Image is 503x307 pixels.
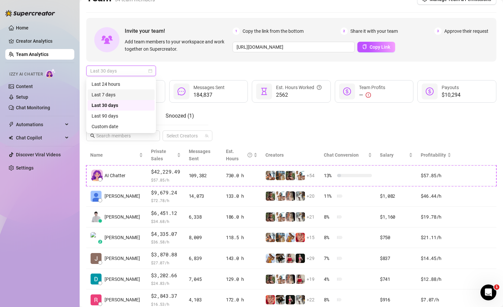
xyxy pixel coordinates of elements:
span: Team Profits [359,85,385,90]
img: Subgirl0831 (@subgirl0831) [296,254,305,263]
div: $12.88 /h [421,276,451,283]
span: Share it with your team [350,27,398,35]
img: Rey Sialana [91,294,102,305]
img: Stephanie (@stephaniethestripper) [266,295,275,304]
img: Paul Andrei Cas… [91,211,102,222]
img: Miss (@misscozypeach) [286,191,295,201]
span: Messages Sent [189,149,210,161]
span: 7 % [324,255,334,262]
span: Automations [16,119,63,130]
img: Stephanie (@stephaniethestripper) [296,233,305,242]
a: Setup [16,94,28,100]
img: izzy-ai-chatter-avatar-DDCN_rTZ.svg [91,170,103,181]
span: [PERSON_NAME] [105,234,140,241]
span: [PERSON_NAME] [105,192,140,200]
a: Chat Monitoring [16,105,50,110]
img: Kristen (@kristenhancher) [266,191,275,201]
span: Salary [380,152,394,158]
img: Oscar Castillo [91,191,102,202]
img: ildgaf (@ildgaff) [266,233,275,242]
span: hourglass [260,87,268,95]
span: question-circle [248,148,252,162]
span: copy [362,44,367,49]
span: Snoozed ( 1 ) [166,113,194,119]
img: Rose (@rose_d_kush) [276,295,285,304]
span: + 22 [307,296,315,303]
span: 1 [233,27,240,35]
span: [PERSON_NAME] [105,296,140,303]
img: ash (@babyburberry) [276,171,285,180]
span: search [90,133,95,138]
img: Kristen (@kristenhancher) [286,171,295,180]
span: 2562 [276,91,322,99]
div: 133.0 h [226,192,257,200]
span: $2,843.37 [151,292,180,300]
span: $6,451.12 [151,209,180,217]
div: $916 [380,296,413,303]
span: $ 72.78 /h [151,197,180,204]
img: ash (@babyburberry) [276,233,285,242]
img: Sukihana (@sukigoodcoochie) [296,191,305,201]
div: — [359,91,385,99]
div: 14,073 [189,192,218,200]
span: thunderbolt [9,122,14,127]
div: $19.78 /h [421,213,451,221]
span: + 54 [307,172,315,179]
span: $42,229.49 [151,168,180,176]
div: 118.5 h [226,234,257,241]
div: 109,382 [189,172,218,179]
div: Last 24 hours [88,79,155,89]
span: message [178,87,185,95]
span: $3,870.88 [151,251,180,259]
a: Creator Analytics [16,36,69,46]
span: 184,837 [193,91,225,99]
span: + 29 [307,255,315,262]
img: Kristen (@kristenhancher) [266,275,275,284]
div: Last 90 days [92,112,151,120]
a: Content [16,84,33,89]
span: dollar-circle [426,87,434,95]
div: Last 7 days [88,89,155,100]
a: Home [16,25,29,30]
span: calendar [148,69,152,73]
span: + 21 [307,213,315,221]
img: Sukihana (@sukigoodcoochie) [296,212,305,222]
span: $ 36.58 /h [151,238,180,245]
img: John Dhel Felis… [91,253,102,264]
span: Add team members to your workspace and work together on Supercreator. [125,38,230,53]
img: Nicky (@nickynaple) [296,275,305,284]
div: Last 7 days [92,91,151,98]
span: Profitability [421,152,446,158]
div: $837 [380,255,413,262]
span: [PERSON_NAME] [105,276,140,283]
a: Team Analytics [16,52,48,57]
div: $7.07 /h [421,296,451,303]
div: Est. Hours [226,148,252,162]
div: Custom date [92,123,151,130]
div: Last 90 days [88,111,155,121]
div: 6,839 [189,255,218,262]
a: Discover Viral Videos [16,152,61,157]
span: Chat Conversion [324,152,359,158]
div: 129.0 h [226,276,257,283]
span: Name [90,151,138,159]
div: 8,009 [189,234,218,241]
span: $10,294 [442,91,461,99]
div: $46.44 /h [421,192,451,200]
span: [PERSON_NAME] [105,213,140,221]
span: $ 27.07 /h [151,259,180,266]
img: Danilo Jr. Cuiz… [91,274,102,284]
span: Izzy AI Chatter [9,71,43,77]
span: 8 % [324,234,334,241]
span: question-circle [317,84,322,91]
img: Sukihana (@sukigoodcoochie) [296,295,305,304]
div: $14.45 /h [421,255,451,262]
img: Miss (@misscozypeach) [286,275,295,284]
img: ildgaf (@ildgaff) [266,171,275,180]
span: 11 % [324,192,334,200]
div: z [98,240,102,244]
input: Search members [96,132,151,139]
img: Nicky (@nickynaple) [286,254,295,263]
iframe: Intercom live chat [480,284,496,300]
span: 3 [434,27,442,35]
